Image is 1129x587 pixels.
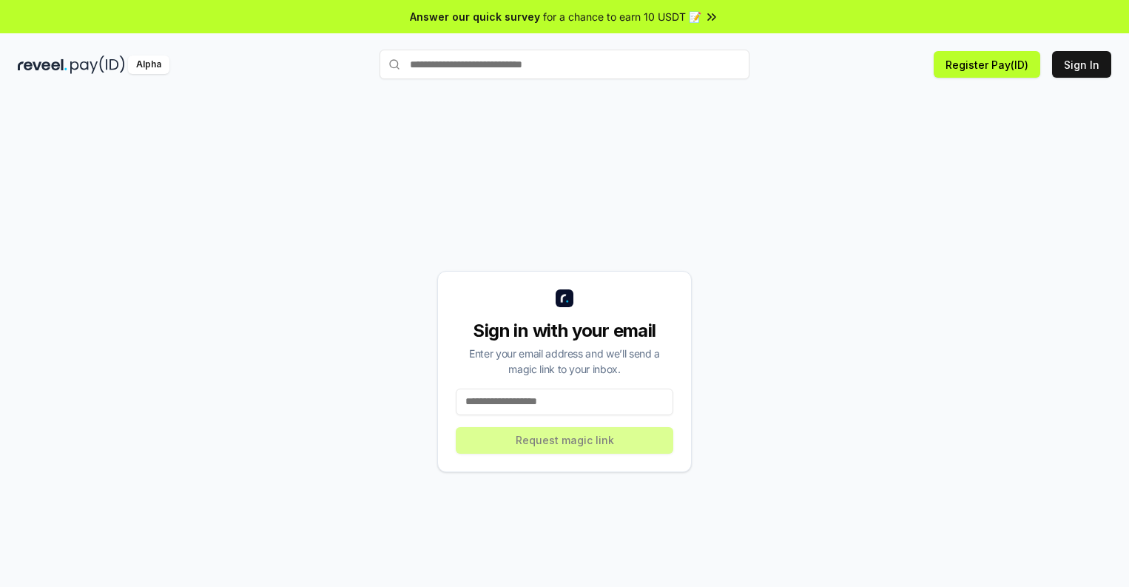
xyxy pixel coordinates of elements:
span: Answer our quick survey [410,9,540,24]
div: Alpha [128,56,169,74]
button: Register Pay(ID) [934,51,1040,78]
div: Sign in with your email [456,319,673,343]
span: for a chance to earn 10 USDT 📝 [543,9,701,24]
div: Enter your email address and we’ll send a magic link to your inbox. [456,346,673,377]
img: pay_id [70,56,125,74]
img: reveel_dark [18,56,67,74]
img: logo_small [556,289,573,307]
button: Sign In [1052,51,1111,78]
